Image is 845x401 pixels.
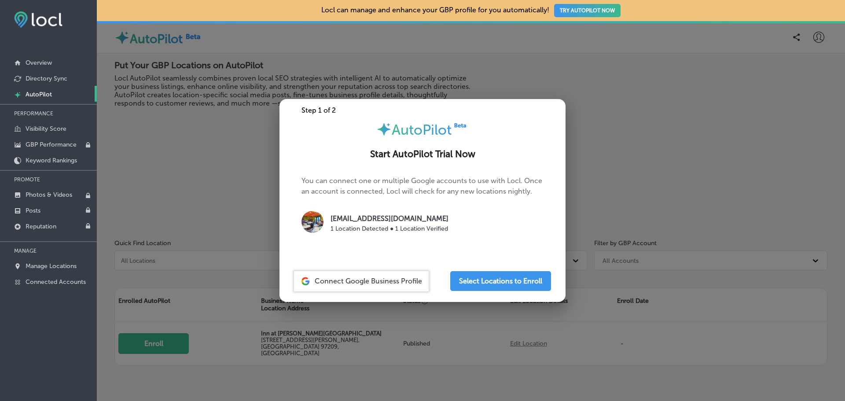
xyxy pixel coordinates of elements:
p: Overview [26,59,52,66]
p: Photos & Videos [26,191,72,199]
img: autopilot-icon [376,121,392,137]
p: Keyword Rankings [26,157,77,164]
span: Connect Google Business Profile [315,277,422,285]
h2: Start AutoPilot Trial Now [290,149,555,160]
p: You can connect one or multiple Google accounts to use with Locl. Once an account is connected, L... [301,176,544,243]
p: Manage Locations [26,262,77,270]
span: AutoPilot [392,121,452,138]
img: fda3e92497d09a02dc62c9cd864e3231.png [14,11,62,28]
img: Beta [452,121,469,129]
p: Directory Sync [26,75,67,82]
p: AutoPilot [26,91,52,98]
div: Step 1 of 2 [279,106,566,114]
p: GBP Performance [26,141,77,148]
button: Select Locations to Enroll [450,271,551,291]
p: Connected Accounts [26,278,86,286]
button: TRY AUTOPILOT NOW [554,4,621,17]
p: Posts [26,207,40,214]
p: Reputation [26,223,56,230]
p: Visibility Score [26,125,66,132]
p: [EMAIL_ADDRESS][DOMAIN_NAME] [331,213,448,224]
p: 1 Location Detected ● 1 Location Verified [331,224,448,233]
